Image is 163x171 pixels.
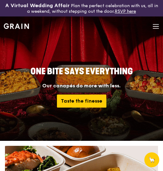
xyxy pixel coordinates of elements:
[57,95,106,108] a: Taste the finesse
[144,152,159,167] button: 🦙
[4,16,29,35] a: GrainGrain
[20,82,143,90] div: Our canapés do more with less.
[115,9,136,14] a: RSVP here
[4,23,29,29] img: Grain
[5,2,70,9] h3: A Virtual Wedding Affair
[30,66,133,77] span: ONE BITE SAYS EVERYTHING
[148,157,156,163] span: 🦙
